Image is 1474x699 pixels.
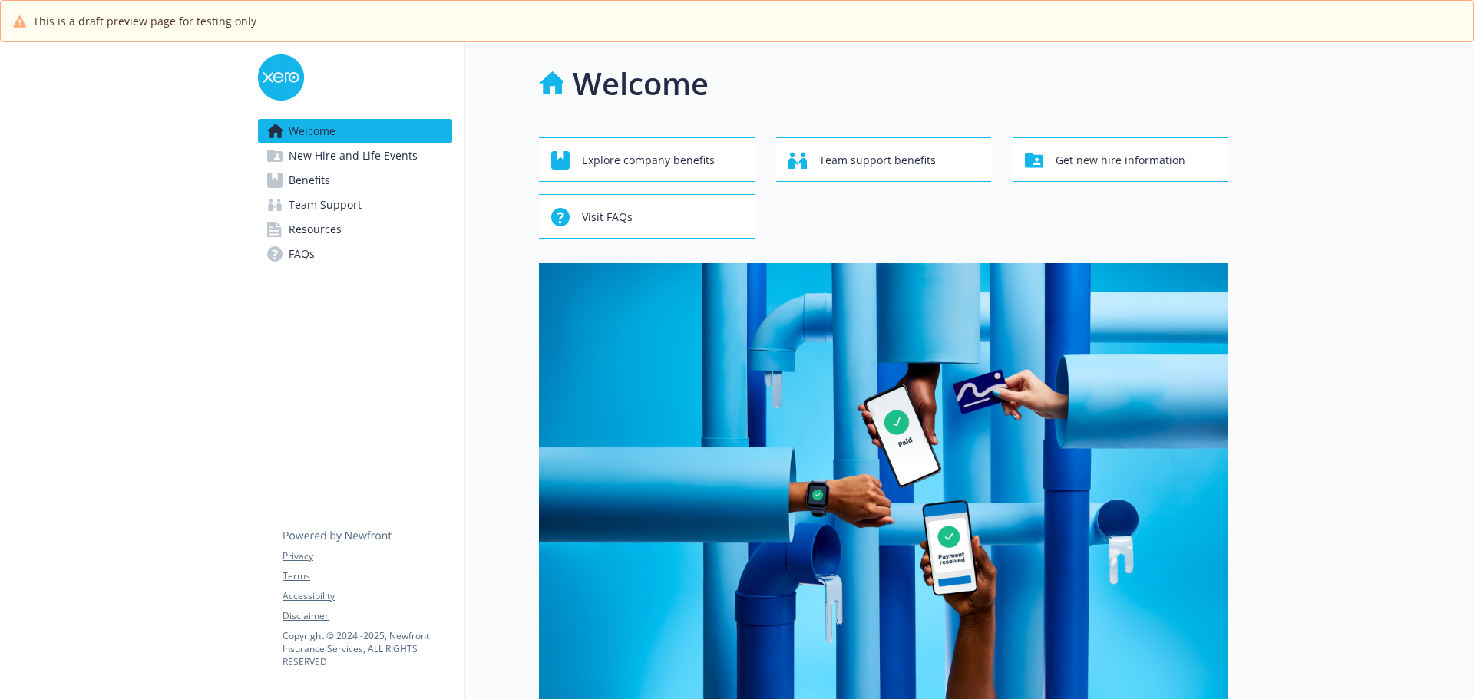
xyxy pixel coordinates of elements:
span: Welcome [289,119,335,143]
span: New Hire and Life Events [289,143,418,168]
a: New Hire and Life Events [258,143,452,168]
span: Team Support [289,193,362,217]
a: Disclaimer [283,609,451,623]
span: Get new hire information [1056,146,1185,175]
a: Privacy [283,549,451,563]
p: Copyright © 2024 - 2025 , Newfront Insurance Services, ALL RIGHTS RESERVED [283,629,451,668]
button: Visit FAQs [539,194,755,239]
span: Team support benefits [819,146,936,175]
span: Benefits [289,168,330,193]
span: FAQs [289,242,315,266]
a: Resources [258,217,452,242]
a: Team Support [258,193,452,217]
a: Welcome [258,119,452,143]
h1: Welcome [573,61,709,107]
a: FAQs [258,242,452,266]
span: Explore company benefits [582,146,715,175]
button: Get new hire information [1013,137,1228,182]
span: Visit FAQs [582,203,633,232]
span: Resources [289,217,342,242]
a: Accessibility [283,589,451,603]
a: Terms [283,569,451,583]
a: Benefits [258,168,452,193]
button: Explore company benefits [539,137,755,182]
button: Team support benefits [776,137,992,182]
span: This is a draft preview page for testing only [33,13,256,29]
